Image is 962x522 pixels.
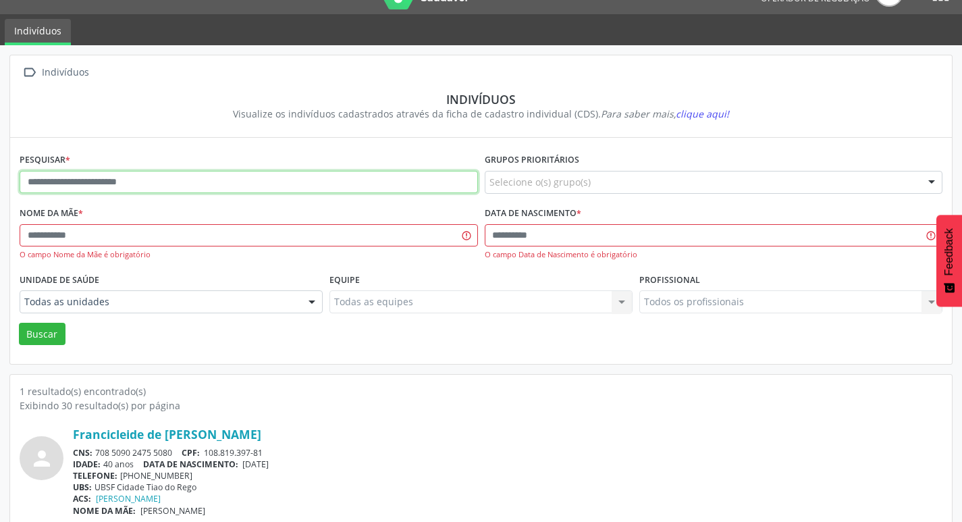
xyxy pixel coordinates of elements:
[20,63,91,82] a:  Indivíduos
[73,470,117,481] span: TELEFONE:
[73,447,92,459] span: CNS:
[19,323,65,346] button: Buscar
[20,249,478,261] div: O campo Nome da Mãe é obrigatório
[20,398,942,413] div: Exibindo 30 resultado(s) por página
[73,493,91,504] span: ACS:
[936,215,962,307] button: Feedback - Mostrar pesquisa
[30,446,54,471] i: person
[485,203,581,224] label: Data de nascimento
[242,459,269,470] span: [DATE]
[29,92,933,107] div: Indivíduos
[140,505,205,517] span: [PERSON_NAME]
[96,493,161,504] a: [PERSON_NAME]
[639,269,700,290] label: Profissional
[485,249,943,261] div: O campo Data de Nascimento é obrigatório
[143,459,238,470] span: DATA DE NASCIMENTO:
[489,175,591,189] span: Selecione o(s) grupo(s)
[943,228,955,276] span: Feedback
[20,384,942,398] div: 1 resultado(s) encontrado(s)
[73,481,942,493] div: UBSF Cidade Tiao do Rego
[204,447,263,459] span: 108.819.397-81
[73,481,92,493] span: UBS:
[676,107,729,120] span: clique aqui!
[73,470,942,481] div: [PHONE_NUMBER]
[24,295,295,309] span: Todas as unidades
[73,447,942,459] div: 708 5090 2475 5080
[5,19,71,45] a: Indivíduos
[73,427,261,442] a: Francicleide de [PERSON_NAME]
[485,150,579,171] label: Grupos prioritários
[20,150,70,171] label: Pesquisar
[601,107,729,120] i: Para saber mais,
[73,459,942,470] div: 40 anos
[20,203,83,224] label: Nome da mãe
[182,447,200,459] span: CPF:
[29,107,933,121] div: Visualize os indivíduos cadastrados através da ficha de cadastro individual (CDS).
[39,63,91,82] div: Indivíduos
[73,459,101,470] span: IDADE:
[329,269,360,290] label: Equipe
[20,269,99,290] label: Unidade de saúde
[20,63,39,82] i: 
[73,505,136,517] span: NOME DA MÃE:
